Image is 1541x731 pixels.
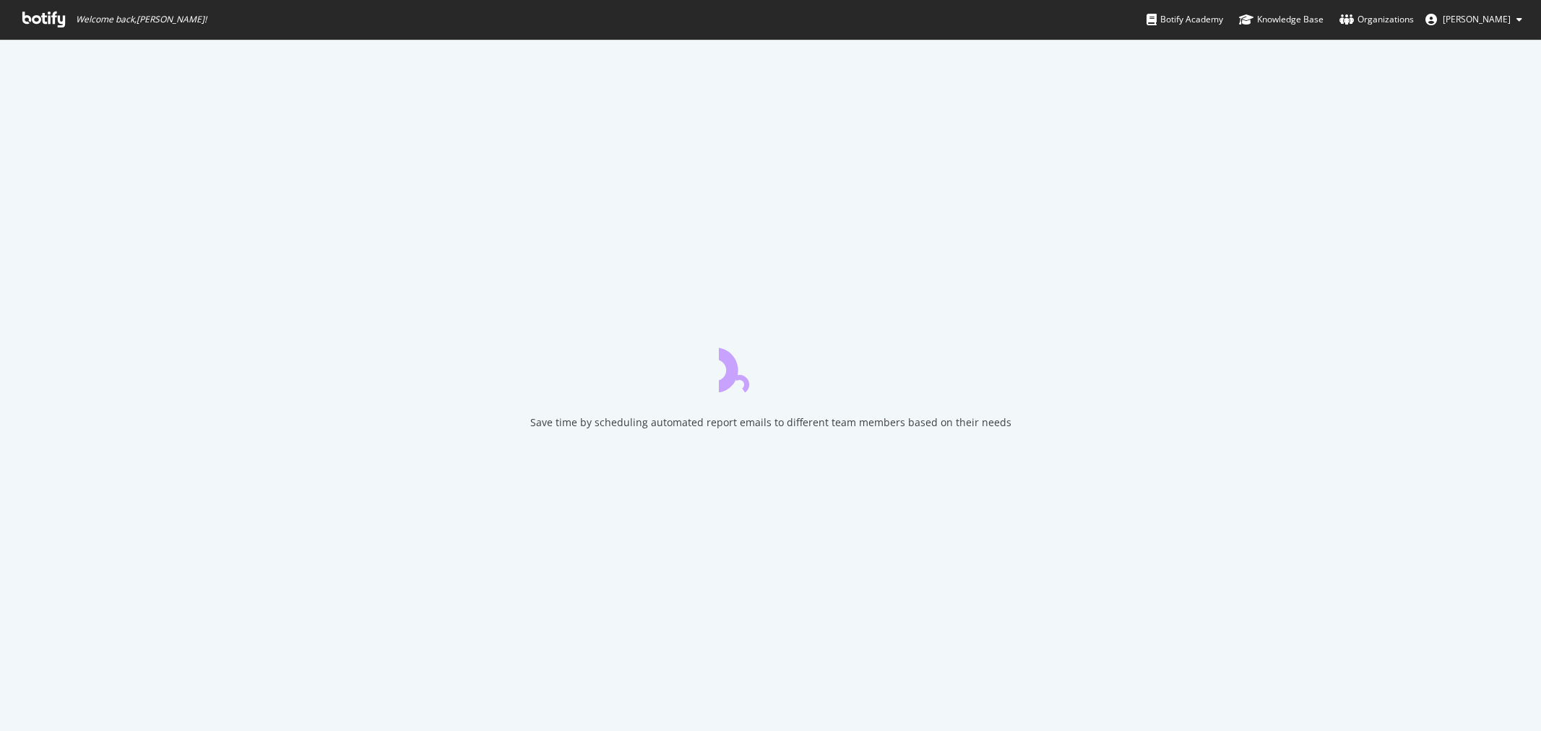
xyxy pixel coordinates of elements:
span: Jose Fausto Martinez [1443,13,1511,25]
div: Knowledge Base [1239,12,1324,27]
span: Welcome back, [PERSON_NAME] ! [76,14,207,25]
div: Organizations [1339,12,1414,27]
div: Botify Academy [1147,12,1223,27]
div: animation [719,340,823,392]
div: Save time by scheduling automated report emails to different team members based on their needs [530,415,1011,430]
button: [PERSON_NAME] [1414,8,1534,31]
